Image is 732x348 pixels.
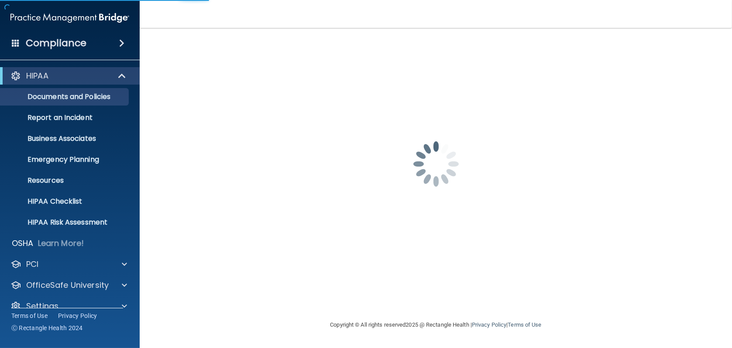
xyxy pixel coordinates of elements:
p: Business Associates [6,134,125,143]
iframe: Drift Widget Chat Controller [581,287,722,321]
a: Privacy Policy [58,311,97,320]
img: PMB logo [10,9,129,27]
a: Terms of Use [11,311,48,320]
a: OfficeSafe University [10,280,127,290]
p: OSHA [12,238,34,249]
span: Ⓒ Rectangle Health 2024 [11,324,83,332]
h4: Compliance [26,37,86,49]
a: Terms of Use [508,321,541,328]
p: Documents and Policies [6,92,125,101]
a: Privacy Policy [472,321,506,328]
p: Learn More! [38,238,84,249]
p: Resources [6,176,125,185]
a: PCI [10,259,127,270]
p: Report an Incident [6,113,125,122]
p: OfficeSafe University [26,280,109,290]
p: PCI [26,259,38,270]
p: HIPAA [26,71,48,81]
img: spinner.e123f6fc.gif [392,120,480,208]
a: HIPAA [10,71,127,81]
p: Emergency Planning [6,155,125,164]
p: HIPAA Checklist [6,197,125,206]
a: Settings [10,301,127,311]
div: Copyright © All rights reserved 2025 @ Rectangle Health | | [277,311,595,339]
p: HIPAA Risk Assessment [6,218,125,227]
p: Settings [26,301,58,311]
